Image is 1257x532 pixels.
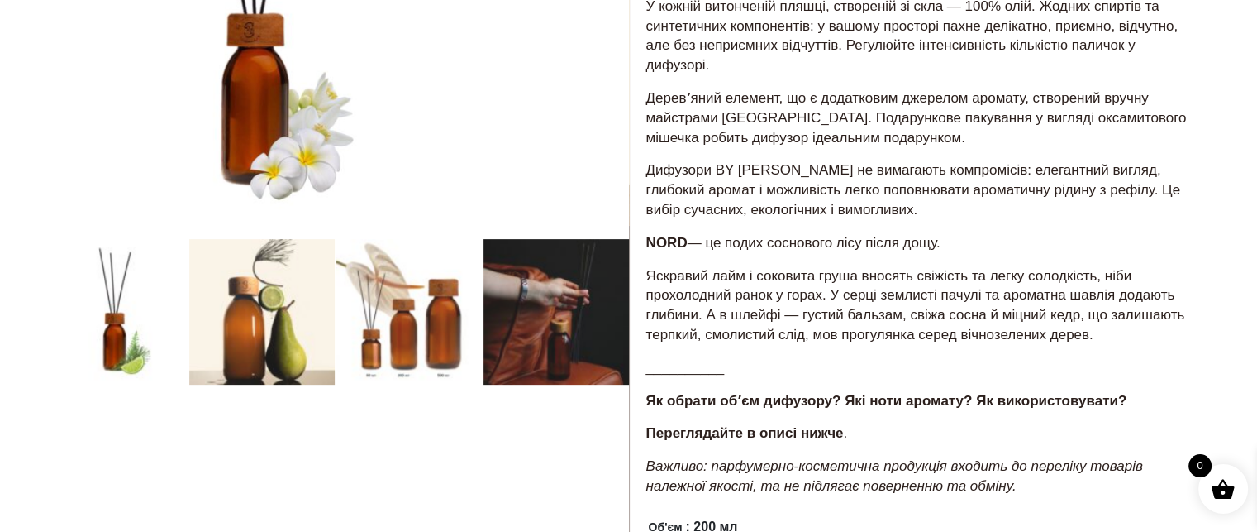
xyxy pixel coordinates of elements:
strong: Переглядайте в описі нижче [646,425,844,441]
strong: Як обрати обʼєм дифузору? Які ноти аромату? Як використовувати? [646,393,1127,409]
p: . [646,424,1200,443]
p: Дифузори BY [PERSON_NAME] не вимагають компромісів: елегантний вигляд, глибокий аромат і можливіс... [646,161,1200,219]
em: Важливо: парфумерно-косметична продукція входить до переліку товарів належної якості, та не підля... [646,458,1143,494]
p: __________ [646,358,1200,378]
p: — це подих соснового лісу після дощу. [646,233,1200,253]
p: Деревʼяний елемент, що є додатковим джерелом аромату, створений вручну майстрами [GEOGRAPHIC_DATA... [646,89,1200,147]
p: Яскравий лайм і соковита груша вносять свіжість та легку солодкість, ніби прохолодний ранок у гор... [646,266,1200,345]
span: 0 [1188,454,1212,477]
strong: NORD [646,235,688,251]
